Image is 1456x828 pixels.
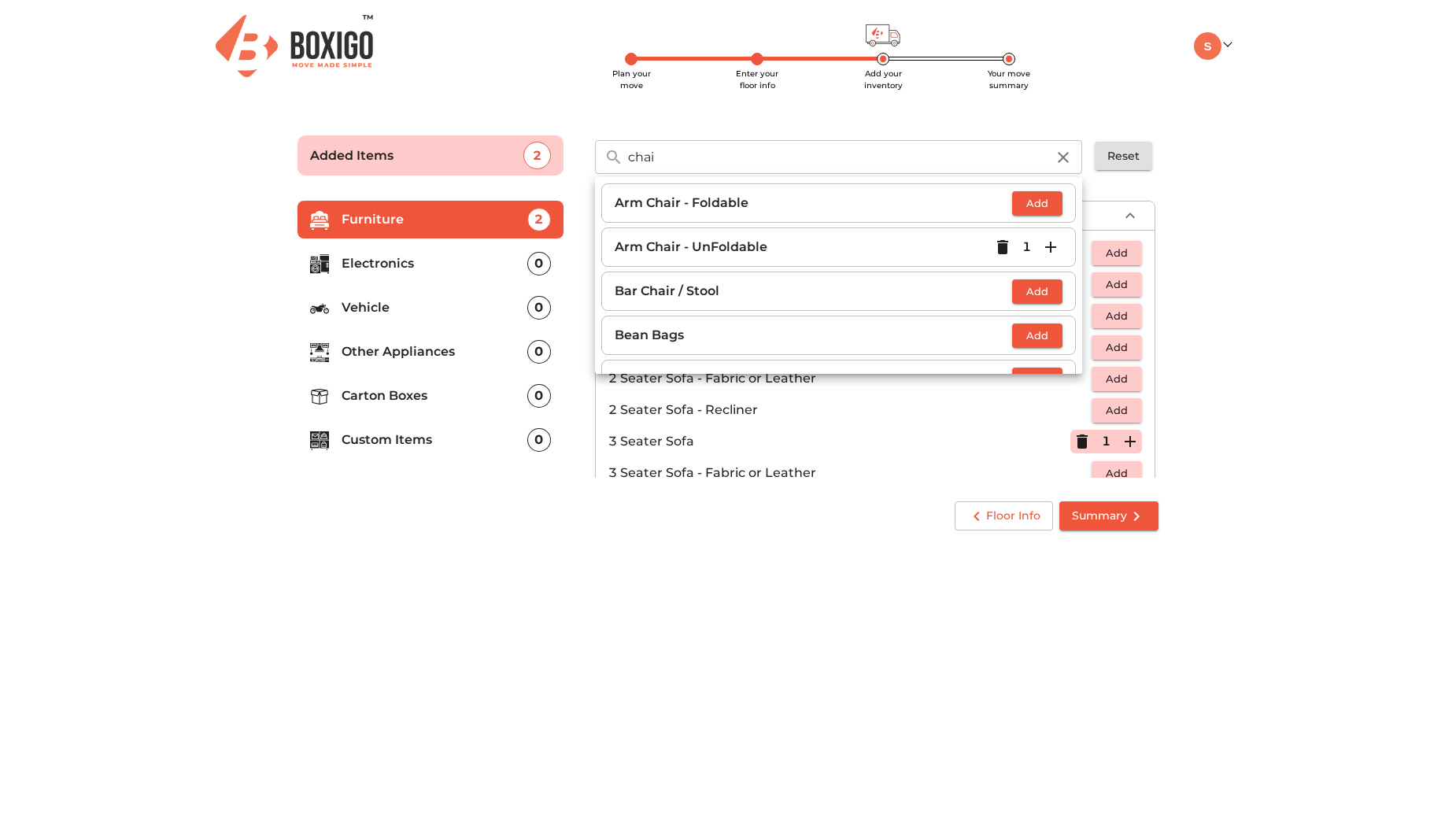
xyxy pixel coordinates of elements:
[1092,461,1142,486] button: Add
[1092,335,1142,360] button: Add
[1020,327,1055,345] span: Add
[1022,238,1031,257] p: 1
[527,384,551,408] div: 0
[615,194,1012,213] p: Arm Chair - Foldable
[608,401,1092,420] p: 2 Seater Sofa - Recliner
[1070,430,1094,453] button: Delete Item
[615,370,1012,389] p: Bench
[612,68,651,91] span: Plan your move
[615,238,991,257] p: Arm Chair - UnFoldable
[1099,244,1134,262] span: Add
[1020,283,1055,301] span: Add
[342,254,527,273] p: Electronics
[527,252,551,275] div: 0
[608,464,1092,482] p: 3 Seater Sofa - Fabric or Leather
[1020,371,1055,389] span: Add
[1092,398,1142,423] button: Add
[619,140,1055,174] input: Search Inventory
[1039,235,1062,259] button: Add Item
[1012,323,1062,348] button: Add
[342,210,527,229] p: Furniture
[342,431,527,449] p: Custom Items
[1020,194,1055,213] span: Add
[1099,338,1134,357] span: Add
[991,235,1014,259] button: Delete Item
[988,68,1030,91] span: Your move summary
[1092,272,1142,297] button: Add
[523,142,551,169] div: 2
[615,282,1012,301] p: Bar Chair / Stool
[1099,401,1134,420] span: Add
[1099,307,1134,325] span: Add
[216,15,373,77] img: Boxigo
[615,326,1012,345] p: Bean Bags
[1012,368,1062,392] button: Add
[527,428,551,452] div: 0
[864,68,903,91] span: Add your inventory
[1095,142,1152,171] button: Reset
[1099,370,1134,388] span: Add
[608,369,1092,388] p: 2 Seater Sofa - Fabric or Leather
[608,432,1070,451] p: 3 Seater Sofa
[736,68,778,91] span: Enter your floor info
[1107,146,1140,166] span: Reset
[1092,304,1142,328] button: Add
[1092,367,1142,391] button: Add
[1118,430,1142,453] button: Add Item
[967,506,1040,526] span: Floor Info
[342,342,527,361] p: Other Appliances
[955,501,1053,530] button: Floor Info
[342,386,527,405] p: Carton Boxes
[1099,464,1134,482] span: Add
[1099,275,1134,294] span: Add
[1072,506,1146,526] span: Summary
[1012,279,1062,304] button: Add
[1012,191,1062,216] button: Add
[342,298,527,317] p: Vehicle
[527,340,551,364] div: 0
[1059,501,1159,530] button: Summary
[527,208,551,231] div: 2
[310,146,523,165] p: Added Items
[1102,432,1110,451] p: 1
[527,296,551,320] div: 0
[1092,241,1142,265] button: Add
